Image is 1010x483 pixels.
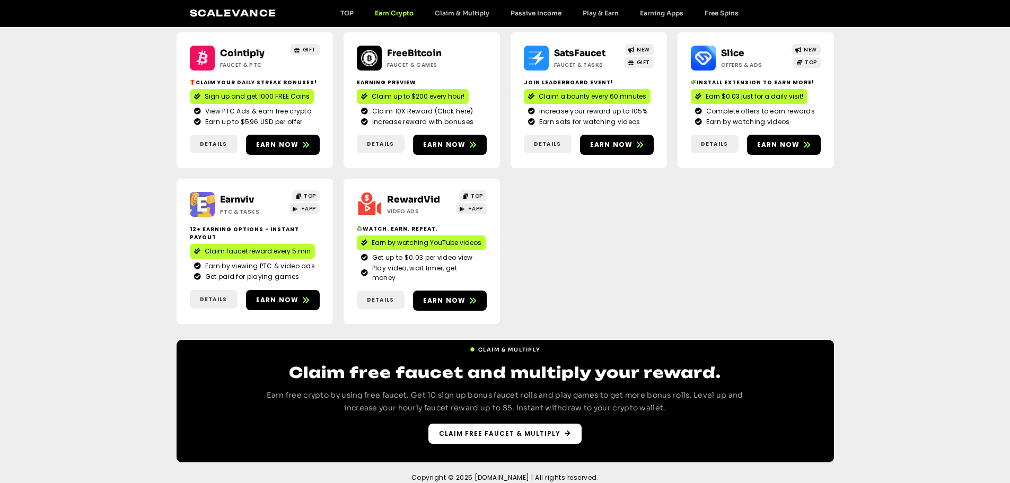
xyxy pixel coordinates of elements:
span: Earn up to $596 USD per offer [203,117,303,127]
a: Earn now [413,291,487,311]
h2: Join Leaderboard event! [524,78,654,86]
h2: Copyright © 2025 [DOMAIN_NAME] | All rights reserved. [174,473,837,482]
h2: Faucet & Tasks [554,61,620,69]
span: +APP [468,205,483,213]
span: Complete offers to earn rewards [704,107,815,116]
a: Earn now [246,290,320,310]
span: Increase reward with bonuses [370,117,473,127]
a: GIFT [291,44,320,55]
span: Claim 10X Reward (Click here) [370,107,473,116]
h2: Faucet & PTC [220,61,286,69]
span: Details [367,296,394,304]
a: Earn now [413,135,487,155]
span: Claim up to $200 every hour! [372,92,464,101]
h2: Video ads [387,207,453,215]
span: Get paid for playing games [203,272,300,282]
a: Claim faucet reward every 5 min [190,244,315,259]
a: Earn $0.03 just for a daily visit! [691,89,807,104]
img: ♻️ [357,226,362,231]
span: Details [701,140,728,148]
a: SatsFaucet [554,48,605,59]
h2: Claim your daily streak bonuses! [190,78,320,86]
span: NEW [804,46,817,54]
a: Claim & Multiply [424,9,500,17]
a: TOP [459,190,487,201]
h2: Install extension to earn more! [691,78,821,86]
a: Details [357,135,405,153]
a: Earn now [747,135,821,155]
span: GIFT [637,58,650,66]
a: Cointiply [220,48,265,59]
a: Free Spins [694,9,749,17]
span: Earn by watching YouTube videos [372,238,481,248]
span: Claim & Multiply [478,346,541,354]
h2: Offers & Ads [721,61,787,69]
a: Details [691,135,739,153]
h2: Earning Preview [357,78,487,86]
a: Earn by watching YouTube videos [357,235,486,250]
span: +APP [301,205,316,213]
a: Sign up and get 1000 FREE Coins [190,89,314,104]
span: Earn now [256,295,299,305]
a: TOP [793,57,821,68]
span: Earn $0.03 just for a daily visit! [706,92,803,101]
a: Scalevance [190,7,277,19]
a: FreeBitcoin [387,48,442,59]
span: Earn now [423,296,466,305]
span: Earn sats for watching videos [537,117,640,127]
span: Claim free faucet & multiply [439,429,560,438]
span: Details [200,295,227,303]
span: NEW [637,46,650,54]
span: Earn now [590,140,633,150]
a: TOP [292,190,320,201]
span: Details [534,140,561,148]
a: +APP [456,203,487,214]
a: Earnviv [220,194,254,205]
a: Earn now [246,135,320,155]
span: Earn now [757,140,800,150]
a: Claim up to $200 every hour! [357,89,469,104]
span: Get up to $0.03 per video view [370,253,473,262]
span: GIFT [303,46,316,54]
span: TOP [304,192,316,200]
span: Details [367,140,394,148]
span: Earn by watching videos [704,117,790,127]
a: Slice [721,48,744,59]
span: Earn now [423,140,466,150]
span: TOP [471,192,483,200]
nav: Menu [330,9,749,17]
a: Claim free faucet & multiply [428,424,582,444]
a: Claim & Multiply [470,341,541,354]
span: Claim a bounty every 60 minutes [539,92,646,101]
a: Claim 10X Reward (Click here) [361,107,482,116]
h2: 12+ Earning options - instant payout [190,225,320,241]
p: Earn free crypto by using free faucet. Get 10 sign up bonus faucet rolls and play games to get mo... [251,389,760,415]
span: Details [200,140,227,148]
a: GIFT [625,57,654,68]
img: 🎁 [190,80,195,85]
h2: Faucet & Games [387,61,453,69]
a: Details [357,291,405,309]
a: NEW [792,44,821,55]
a: Details [190,290,238,309]
a: Play & Earn [572,9,629,17]
h2: PTC & Tasks [220,208,286,216]
span: View PTC Ads & earn free crypto [203,107,311,116]
span: Play video, wait timer, get money [370,264,482,283]
img: 🧩 [691,80,696,85]
a: Details [190,135,238,153]
a: Earning Apps [629,9,694,17]
span: Earn by viewing PTC & video ads [203,261,315,271]
span: Earn now [256,140,299,150]
a: Earn Crypto [364,9,424,17]
a: RewardVid [387,194,440,205]
a: +APP [289,203,320,214]
span: Claim faucet reward every 5 min [205,247,311,256]
h2: Claim free faucet and multiply your reward. [251,362,760,383]
a: TOP [330,9,364,17]
a: NEW [625,44,654,55]
span: Sign up and get 1000 FREE Coins [205,92,310,101]
h2: Watch. Earn. Repeat. [357,225,487,233]
span: Increase your reward up to 105% [537,107,647,116]
span: TOP [805,58,817,66]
